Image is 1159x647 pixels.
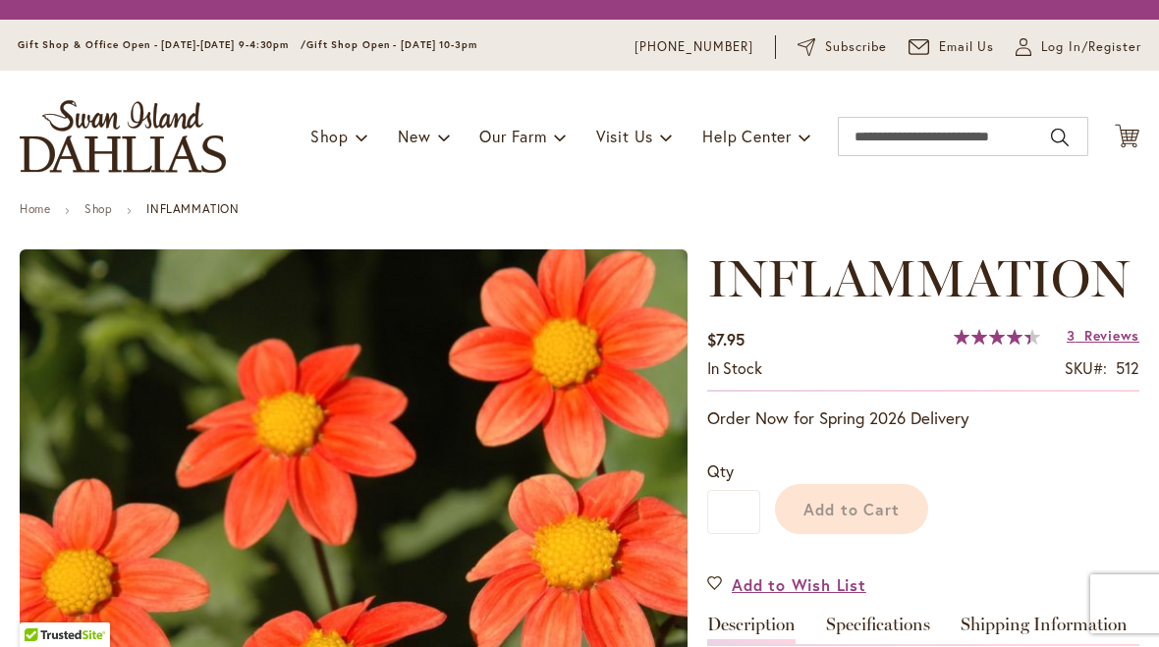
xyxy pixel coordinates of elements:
a: Home [20,201,50,216]
span: In stock [707,357,762,378]
span: Log In/Register [1041,37,1141,57]
a: Shop [84,201,112,216]
span: Reviews [1084,326,1139,345]
span: $7.95 [707,329,745,350]
span: Our Farm [479,126,546,146]
a: Description [707,616,796,644]
span: Help Center [702,126,792,146]
span: New [398,126,430,146]
div: Availability [707,357,762,380]
span: Subscribe [825,37,887,57]
strong: SKU [1065,357,1107,378]
strong: INFLAMMATION [146,201,239,216]
a: [PHONE_NUMBER] [635,37,753,57]
a: Log In/Register [1016,37,1141,57]
a: Subscribe [798,37,887,57]
div: 512 [1116,357,1139,380]
p: Order Now for Spring 2026 Delivery [707,406,1139,430]
span: 3 [1067,326,1076,345]
span: Add to Wish List [732,573,866,596]
a: store logo [20,100,226,173]
span: Gift Shop & Office Open - [DATE]-[DATE] 9-4:30pm / [18,38,306,51]
iframe: Launch Accessibility Center [15,577,70,632]
span: Qty [707,460,734,481]
span: Visit Us [596,126,653,146]
span: INFLAMMATION [707,247,1130,309]
a: Add to Wish List [707,573,866,596]
a: Specifications [826,616,930,644]
div: 89% [954,329,1040,345]
a: 3 Reviews [1067,326,1139,345]
a: Email Us [909,37,995,57]
span: Email Us [939,37,995,57]
span: Shop [310,126,349,146]
a: Shipping Information [961,616,1128,644]
span: Gift Shop Open - [DATE] 10-3pm [306,38,477,51]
